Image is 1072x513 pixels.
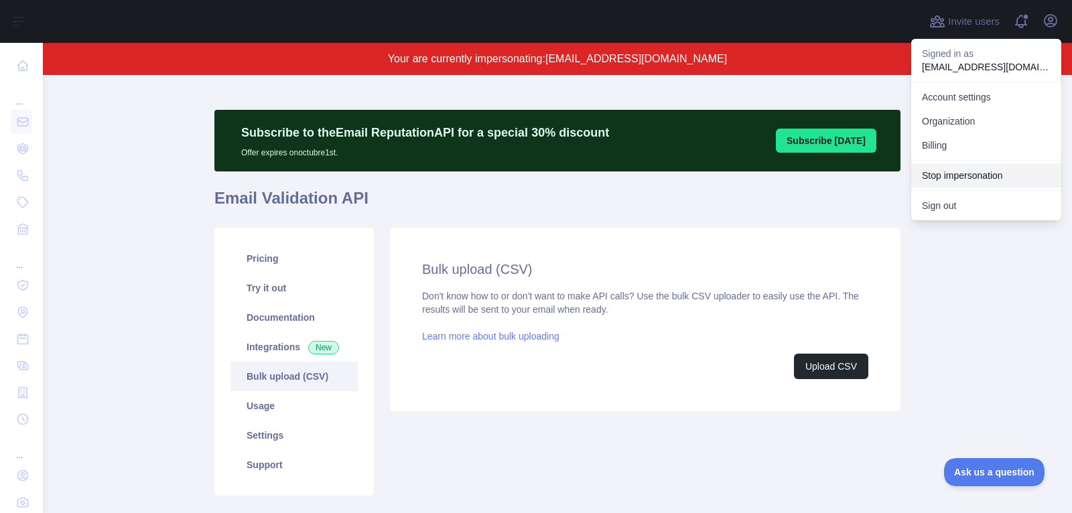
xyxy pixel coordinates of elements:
[911,109,1061,133] a: Organization
[948,14,1000,29] span: Invite users
[545,53,727,64] span: [EMAIL_ADDRESS][DOMAIN_NAME]
[776,129,876,153] button: Subscribe [DATE]
[241,142,609,158] p: Offer expires on octubre 1st.
[230,391,358,421] a: Usage
[308,341,339,354] span: New
[230,244,358,273] a: Pricing
[927,11,1002,32] button: Invite users
[911,194,1061,218] button: Sign out
[230,362,358,391] a: Bulk upload (CSV)
[230,303,358,332] a: Documentation
[11,434,32,461] div: ...
[230,332,358,362] a: Integrations New
[422,260,868,279] h2: Bulk upload (CSV)
[230,450,358,480] a: Support
[944,458,1045,486] iframe: Toggle Customer Support
[422,289,868,379] div: Don't know how to or don't want to make API calls? Use the bulk CSV uploader to easily use the AP...
[911,133,1061,157] button: Billing
[388,53,545,64] span: Your are currently impersonating:
[422,331,559,342] a: Learn more about bulk uploading
[241,123,609,142] p: Subscribe to the Email Reputation API for a special 30 % discount
[214,188,900,220] h1: Email Validation API
[922,60,1051,74] p: [EMAIL_ADDRESS][DOMAIN_NAME]
[230,273,358,303] a: Try it out
[911,85,1061,109] a: Account settings
[11,80,32,107] div: ...
[11,244,32,271] div: ...
[230,421,358,450] a: Settings
[922,47,1051,60] p: Signed in as
[911,163,1061,188] button: Stop impersonation
[794,354,868,379] button: Upload CSV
